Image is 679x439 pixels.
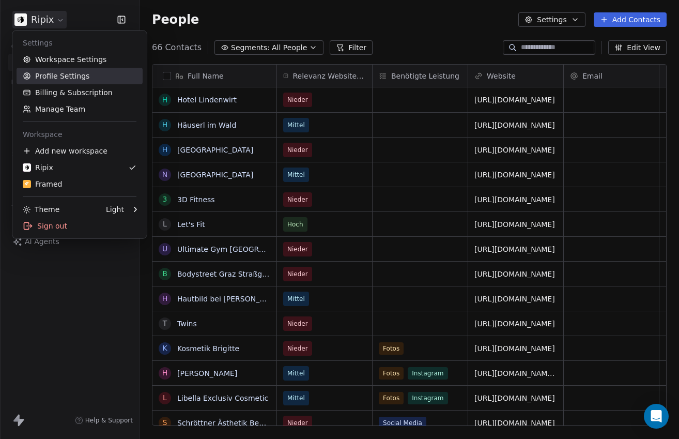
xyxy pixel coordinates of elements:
div: Ripix [23,162,53,173]
a: Billing & Subscription [17,84,143,101]
div: Workspace [17,126,143,143]
a: Workspace Settings [17,51,143,68]
a: Profile Settings [17,68,143,84]
div: Light [106,204,124,215]
div: Theme [23,204,59,215]
div: Settings [17,35,143,51]
div: Framed [23,179,63,189]
img: framed_logo_2.jpg [23,180,31,188]
img: insta_pb.jpg [23,163,31,172]
div: Sign out [17,218,143,234]
a: Manage Team [17,101,143,117]
div: Add new workspace [17,143,143,159]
